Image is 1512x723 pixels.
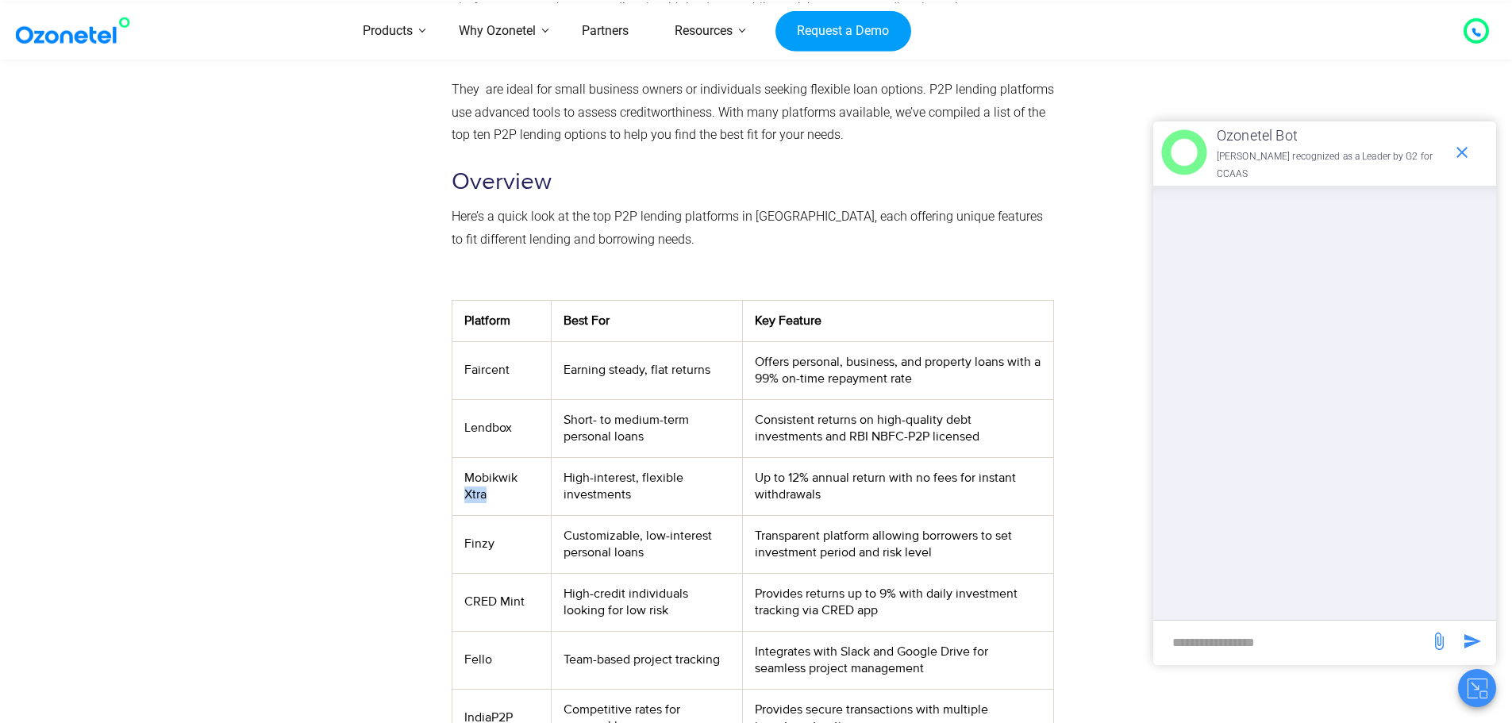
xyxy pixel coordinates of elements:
a: Resources [652,3,756,60]
td: Offers personal, business, and property loans with a 99% on-time repayment rate [743,341,1053,399]
td: Customizable, low-interest personal loans [552,515,743,573]
td: CRED Mint [452,573,551,631]
td: Team-based project tracking [552,631,743,689]
a: Request a Demo [775,10,911,52]
td: Lendbox [452,399,551,457]
td: Earning steady, flat returns [552,341,743,399]
th: Platform [452,300,551,341]
a: Partners [559,3,652,60]
span: send message [1423,625,1455,657]
td: High-interest, flexible investments [552,457,743,515]
span: Overview [452,167,552,196]
span: Here’s a quick look at the top P2P lending platforms in [GEOGRAPHIC_DATA], each offering unique f... [452,209,1043,247]
td: Integrates with Slack and Google Drive for seamless project management [743,631,1053,689]
th: Best For [552,300,743,341]
th: Key Feature [743,300,1053,341]
button: Close chat [1458,669,1496,707]
td: Consistent returns on high-quality debt investments and RBI NBFC-P2P licensed [743,399,1053,457]
a: Products [340,3,436,60]
span: end chat or minimize [1446,137,1478,168]
td: Mobikwik Xtra [452,457,551,515]
td: Up to 12% annual return with no fees for instant withdrawals [743,457,1053,515]
a: Why Ozonetel [436,3,559,60]
td: Faircent [452,341,551,399]
td: Fello [452,631,551,689]
p: [PERSON_NAME] recognized as a Leader by G2 for CCAAS [1217,148,1445,183]
span: send message [1456,625,1488,657]
div: new-msg-input [1161,629,1422,657]
span: They are ideal for small business owners or individuals seeking flexible loan options. P2P lendin... [452,82,1054,143]
td: Transparent platform allowing borrowers to set investment period and risk level [743,515,1053,573]
img: header [1161,129,1207,175]
td: Short- to medium-term personal loans [552,399,743,457]
td: Provides returns up to 9% with daily investment tracking via CRED app [743,573,1053,631]
p: Ozonetel Bot [1217,123,1445,148]
td: Finzy [452,515,551,573]
td: High-credit individuals looking for low risk [552,573,743,631]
